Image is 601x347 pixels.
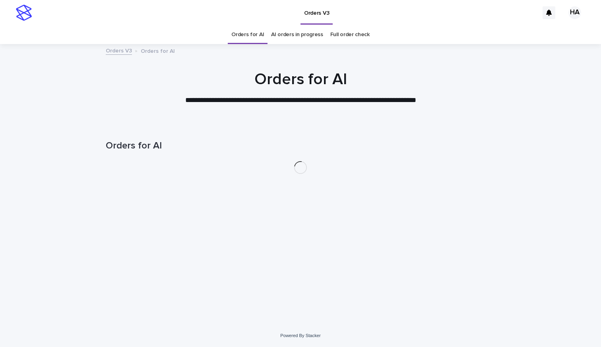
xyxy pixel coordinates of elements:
img: stacker-logo-s-only.png [16,5,32,21]
p: Orders for AI [141,46,175,55]
h1: Orders for AI [106,140,495,152]
a: Powered By Stacker [280,333,320,338]
a: Orders V3 [106,46,132,55]
h1: Orders for AI [106,70,495,89]
a: AI orders in progress [271,25,323,44]
div: HA [568,6,581,19]
a: Orders for AI [231,25,264,44]
a: Full order check [330,25,370,44]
